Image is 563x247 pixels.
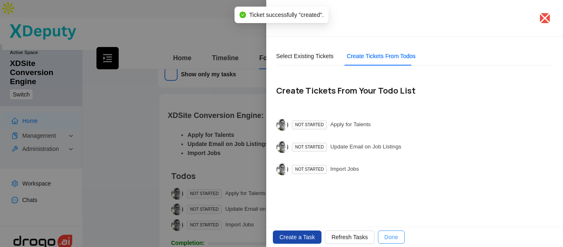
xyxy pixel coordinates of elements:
img: ebwozq1hgdrcfxavlvnx.jpg [277,164,288,175]
div: Update Email on Job Listings [330,143,401,152]
span: NOT STARTED [292,143,327,152]
span: close [538,12,551,25]
span: NOT STARTED [292,120,327,129]
button: Done [378,231,405,244]
button: Refresh Tasks [325,231,374,244]
div: Create Tickets From Todos [347,52,415,61]
p: Team Focus [276,13,530,23]
span: Refresh Tasks [331,233,368,242]
button: Create a Task [273,231,321,244]
span: Done [385,233,398,242]
h5: Create Tickets From Your Todo List [276,86,553,96]
span: Create a Task [279,233,315,242]
div: Import Jobs [330,165,359,174]
span: NOT STARTED [292,165,327,174]
div: Apply for Talents [330,120,371,129]
button: Close [540,13,550,23]
img: ebwozq1hgdrcfxavlvnx.jpg [277,141,288,153]
img: ebwozq1hgdrcfxavlvnx.jpg [277,119,288,131]
span: check-circle [239,12,246,18]
div: Select Existing Tickets [276,52,333,61]
span: Ticket successfully "created". [249,12,324,18]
